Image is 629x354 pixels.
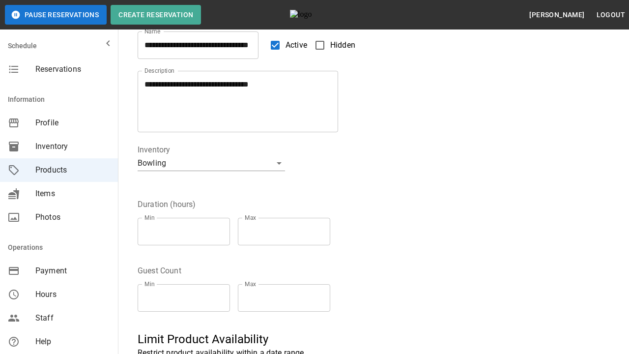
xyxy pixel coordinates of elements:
img: logo [290,10,344,20]
span: Reservations [35,63,110,75]
button: Pause Reservations [5,5,107,25]
span: Photos [35,211,110,223]
h5: Limit Product Availability [138,331,444,347]
button: [PERSON_NAME] [525,6,588,24]
legend: Duration (hours) [138,199,196,210]
span: Staff [35,312,110,324]
span: Help [35,336,110,348]
span: Payment [35,265,110,277]
span: Inventory [35,141,110,152]
span: Hours [35,289,110,300]
div: Bowling [138,155,285,171]
button: Logout [593,6,629,24]
legend: Inventory [138,144,170,155]
button: Create Reservation [111,5,201,25]
legend: Guest Count [138,265,181,276]
label: Hidden products will not be visible to customers. You can still create and use them for bookings. [310,35,355,56]
span: Active [286,39,307,51]
span: Products [35,164,110,176]
span: Hidden [330,39,355,51]
span: Profile [35,117,110,129]
span: Items [35,188,110,200]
